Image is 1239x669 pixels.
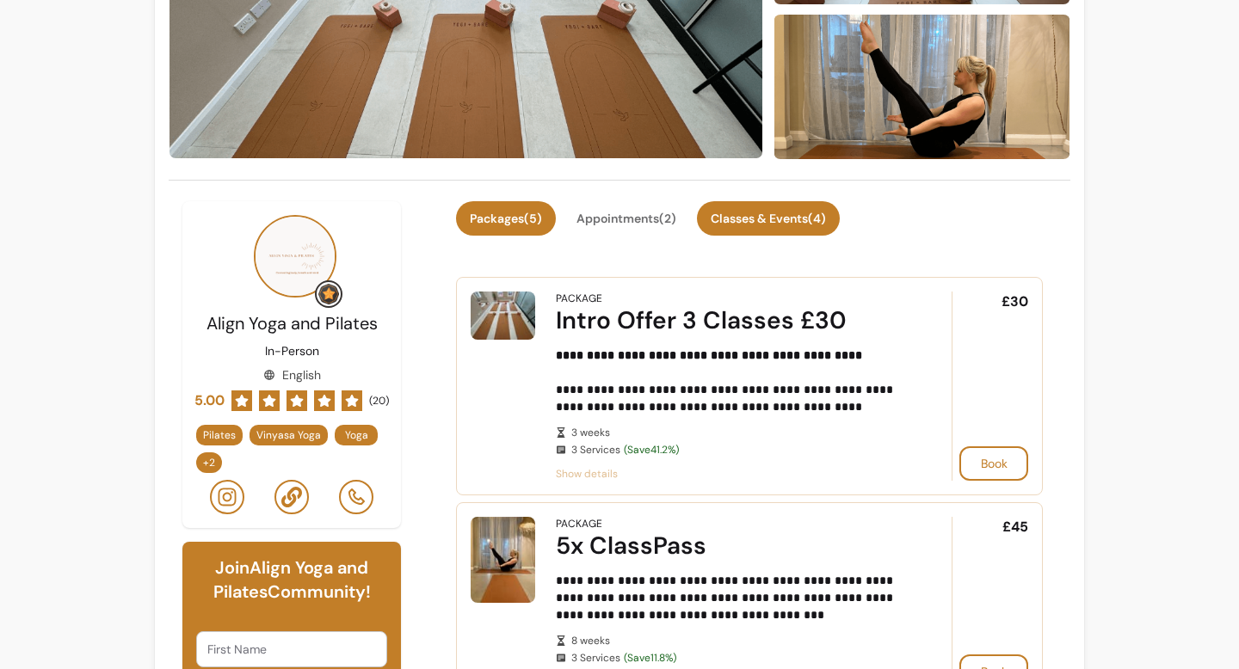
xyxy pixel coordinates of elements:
input: First Name [207,641,376,658]
img: Provider image [254,215,336,298]
span: 3 weeks [571,426,903,439]
img: 5x ClassPass [471,517,535,603]
span: Show details [556,467,903,481]
div: English [263,366,321,384]
span: ( 20 ) [369,394,389,408]
span: (Save 41.2 %) [624,443,679,457]
p: In-Person [265,342,319,359]
img: image-2 [774,12,1070,162]
span: Pilates [203,428,236,442]
span: 8 weeks [571,634,903,648]
img: Intro Offer 3 Classes £30 [471,292,535,339]
img: Grow [318,284,339,304]
span: Align Yoga and Pilates [206,312,378,334]
button: Packages(5) [456,201,556,236]
span: Yoga [345,428,368,442]
span: + 2 [200,456,219,470]
button: Book [959,446,1028,481]
h6: Join Align Yoga and Pilates Community! [196,555,387,604]
div: £30 [952,292,1028,481]
span: 3 Services [571,651,903,665]
div: Package [556,292,602,305]
span: 5.00 [194,390,225,411]
div: Intro Offer 3 Classes £30 [556,305,903,336]
span: 3 Services [571,443,903,457]
span: Vinyasa Yoga [256,428,321,442]
button: Classes & Events(4) [697,201,840,236]
div: Package [556,517,602,531]
div: 5x ClassPass [556,531,903,562]
span: (Save 11.8 %) [624,651,676,665]
button: Appointments(2) [563,201,690,236]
